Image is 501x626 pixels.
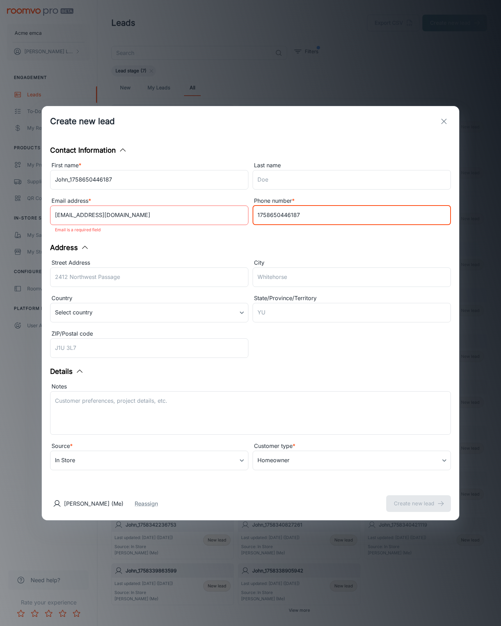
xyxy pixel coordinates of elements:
div: Country [50,294,248,303]
div: In Store [50,451,248,470]
div: Email address [50,196,248,206]
div: Homeowner [253,451,451,470]
div: Notes [50,382,451,391]
button: exit [437,114,451,128]
div: Last name [253,161,451,170]
input: Whitehorse [253,267,451,287]
div: State/Province/Territory [253,294,451,303]
p: [PERSON_NAME] (Me) [64,499,124,508]
input: +1 439-123-4567 [253,206,451,225]
input: YU [253,303,451,322]
input: John [50,170,248,190]
h1: Create new lead [50,115,115,128]
input: myname@example.com [50,206,248,225]
button: Address [50,242,89,253]
div: Street Address [50,258,248,267]
input: Doe [253,170,451,190]
div: Select country [50,303,248,322]
div: ZIP/Postal code [50,329,248,338]
button: Contact Information [50,145,127,155]
p: Email is a required field [55,226,244,234]
div: Customer type [253,442,451,451]
input: 2412 Northwest Passage [50,267,248,287]
div: Phone number [253,196,451,206]
div: City [253,258,451,267]
div: First name [50,161,248,170]
button: Reassign [135,499,158,508]
button: Details [50,366,84,377]
div: Source [50,442,248,451]
input: J1U 3L7 [50,338,248,358]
